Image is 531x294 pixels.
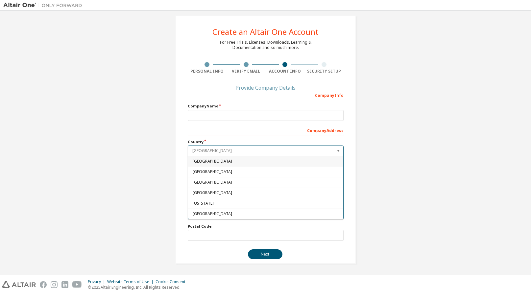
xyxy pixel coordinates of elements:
div: Company Info [188,90,344,100]
label: Company Name [188,103,344,109]
img: linkedin.svg [61,281,68,288]
button: Next [248,249,282,259]
span: [GEOGRAPHIC_DATA] [192,170,339,174]
label: Postal Code [188,224,344,229]
img: altair_logo.svg [2,281,36,288]
div: Account Info [266,69,305,74]
div: For Free Trials, Licenses, Downloads, Learning & Documentation and so much more. [220,40,311,50]
span: [GEOGRAPHIC_DATA] [192,180,339,184]
div: Privacy [88,279,107,284]
img: instagram.svg [51,281,58,288]
span: [GEOGRAPHIC_DATA] [192,191,339,195]
div: Verify Email [227,69,266,74]
div: Company Address [188,125,344,135]
div: Personal Info [188,69,227,74]
div: Provide Company Details [188,86,344,90]
img: Altair One [3,2,85,9]
span: [GEOGRAPHIC_DATA] [192,212,339,215]
div: Create an Altair One Account [212,28,319,36]
label: Country [188,139,344,145]
div: Cookie Consent [156,279,189,284]
img: youtube.svg [72,281,82,288]
span: [US_STATE] [192,201,339,205]
span: [GEOGRAPHIC_DATA] [192,159,339,163]
p: © 2025 Altair Engineering, Inc. All Rights Reserved. [88,284,189,290]
img: facebook.svg [40,281,47,288]
div: Website Terms of Use [107,279,156,284]
div: Security Setup [304,69,344,74]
